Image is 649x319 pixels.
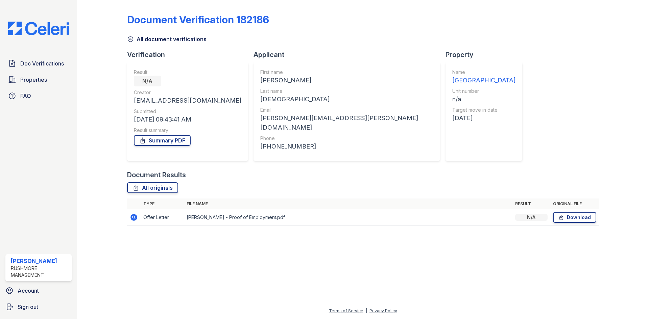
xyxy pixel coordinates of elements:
[134,115,241,124] div: [DATE] 09:43:41 AM
[141,198,184,209] th: Type
[260,76,433,85] div: [PERSON_NAME]
[452,113,515,123] div: [DATE]
[260,107,433,113] div: Email
[260,95,433,104] div: [DEMOGRAPHIC_DATA]
[3,284,74,297] a: Account
[5,73,72,86] a: Properties
[260,69,433,76] div: First name
[329,308,363,313] a: Terms of Service
[452,69,515,85] a: Name [GEOGRAPHIC_DATA]
[20,76,47,84] span: Properties
[134,127,241,134] div: Result summary
[452,76,515,85] div: [GEOGRAPHIC_DATA]
[134,108,241,115] div: Submitted
[3,300,74,314] a: Sign out
[18,303,38,311] span: Sign out
[134,69,241,76] div: Result
[127,14,269,26] div: Document Verification 182186
[134,135,191,146] a: Summary PDF
[5,57,72,70] a: Doc Verifications
[366,308,367,313] div: |
[20,59,64,68] span: Doc Verifications
[260,88,433,95] div: Last name
[127,170,186,180] div: Document Results
[18,287,39,295] span: Account
[254,50,446,59] div: Applicant
[3,22,74,35] img: CE_Logo_Blue-a8612792a0a2168367f1c8372b55b34899dd931a85d93a1a3d3e32e68fde9ad4.png
[5,89,72,103] a: FAQ
[260,135,433,142] div: Phone
[550,198,599,209] th: Original file
[452,88,515,95] div: Unit number
[260,113,433,132] div: [PERSON_NAME][EMAIL_ADDRESS][PERSON_NAME][DOMAIN_NAME]
[184,209,512,226] td: [PERSON_NAME] - Proof of Employment.pdf
[452,107,515,113] div: Target move in date
[141,209,184,226] td: Offer Letter
[369,308,397,313] a: Privacy Policy
[11,265,69,278] div: Rushmore Management
[452,95,515,104] div: n/a
[512,198,550,209] th: Result
[127,35,207,43] a: All document verifications
[127,50,254,59] div: Verification
[20,92,31,100] span: FAQ
[134,96,241,105] div: [EMAIL_ADDRESS][DOMAIN_NAME]
[452,69,515,76] div: Name
[446,50,528,59] div: Property
[134,76,161,86] div: N/A
[127,182,178,193] a: All originals
[553,212,596,223] a: Download
[260,142,433,151] div: [PHONE_NUMBER]
[134,89,241,96] div: Creator
[515,214,548,221] div: N/A
[184,198,512,209] th: File name
[11,257,69,265] div: [PERSON_NAME]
